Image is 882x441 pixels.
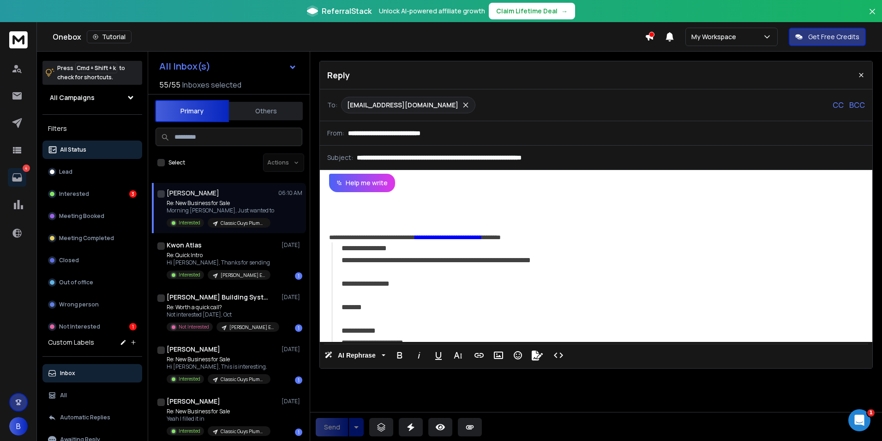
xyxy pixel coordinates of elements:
p: Press to check for shortcuts. [57,64,125,82]
h1: [PERSON_NAME] Building Systems [167,293,268,302]
p: Meeting Booked [59,212,104,220]
p: [DATE] [282,241,302,249]
button: All Status [42,141,142,159]
h3: Custom Labels [48,338,94,347]
button: Closed [42,251,142,270]
button: Meeting Booked [42,207,142,225]
p: Not Interested [59,323,100,330]
p: Re: New Business for Sale [167,356,270,363]
p: Interested [179,376,200,382]
button: Underline (⌘U) [430,346,447,365]
button: Claim Lifetime Deal→ [489,3,575,19]
div: 1 [295,324,302,332]
p: Yeah I filled it in [167,415,270,423]
button: Italic (⌘I) [410,346,428,365]
a: 4 [8,168,26,187]
p: Re: Quick Intro [167,252,270,259]
h3: Inboxes selected [182,79,241,90]
p: [DATE] [282,294,302,301]
p: Hi [PERSON_NAME], This is interesting. [167,363,270,370]
button: Code View [550,346,567,365]
p: Classic Guys Plumbing [221,376,265,383]
span: → [561,6,568,16]
button: Interested3 [42,185,142,203]
p: Get Free Credits [808,32,859,41]
button: Lead [42,163,142,181]
p: Re: Worth a quick call? [167,304,277,311]
p: [PERSON_NAME] Engineering [229,324,274,331]
p: CC [833,100,844,111]
button: Not Interested1 [42,318,142,336]
button: Emoticons [509,346,527,365]
p: My Workspace [691,32,740,41]
p: Meeting Completed [59,235,114,242]
h1: [PERSON_NAME] [167,397,220,406]
div: 1 [295,429,302,436]
h1: [PERSON_NAME] [167,345,220,354]
h1: [PERSON_NAME] [167,188,219,198]
div: Onebox [53,30,645,43]
p: Not Interested [179,323,209,330]
h1: All Campaigns [50,93,95,102]
button: B [9,417,28,435]
span: ReferralStack [322,6,372,17]
h1: Kwon Atlas [167,241,202,250]
div: 1 [129,323,137,330]
p: 06:10 AM [278,189,302,197]
p: Not interested [DATE], Oct [167,311,277,318]
p: Re: New Business for Sale [167,200,274,207]
p: [EMAIL_ADDRESS][DOMAIN_NAME] [347,100,458,110]
p: [DATE] [282,398,302,405]
h1: All Inbox(s) [159,62,210,71]
p: [DATE] [282,346,302,353]
p: BCC [849,100,865,111]
button: Wrong person [42,295,142,314]
p: [PERSON_NAME] Engineering [221,272,265,279]
button: Others [229,101,303,121]
button: Meeting Completed [42,229,142,247]
button: Signature [528,346,546,365]
p: To: [327,100,337,110]
p: Lead [59,168,72,176]
button: Bold (⌘B) [391,346,408,365]
button: Insert Image (⌘P) [490,346,507,365]
div: 1 [295,376,302,384]
p: 4 [23,165,30,172]
span: Cmd + Shift + k [75,63,117,73]
button: Out of office [42,273,142,292]
button: All Campaigns [42,88,142,107]
button: Get Free Credits [789,28,866,46]
p: Inbox [60,370,75,377]
span: AI Rephrase [336,352,378,359]
p: Interested [179,271,200,278]
p: Out of office [59,279,93,286]
button: Primary [155,100,229,122]
button: Help me write [329,174,395,192]
button: Insert Link (⌘K) [470,346,488,365]
p: From: [327,129,344,138]
p: Subject: [327,153,353,162]
button: AI Rephrase [323,346,387,365]
p: All Status [60,146,86,153]
div: 1 [295,272,302,280]
p: Morning [PERSON_NAME], Just wanted to [167,207,274,214]
p: Interested [179,219,200,226]
p: Classic Guys Plumbing [221,428,265,435]
p: Wrong person [59,301,99,308]
span: 1 [867,409,875,417]
p: Unlock AI-powered affiliate growth [379,6,485,16]
p: Hi [PERSON_NAME], Thanks for sending [167,259,270,266]
iframe: Intercom live chat [848,409,870,431]
button: Close banner [866,6,878,28]
p: Closed [59,257,79,264]
label: Select [168,159,185,166]
p: Classic Guys Plumbing [221,220,265,227]
h3: Filters [42,122,142,135]
p: Re: New Business for Sale [167,408,270,415]
div: 3 [129,190,137,198]
p: Interested [59,190,89,198]
button: More Text [449,346,467,365]
button: Automatic Replies [42,408,142,427]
